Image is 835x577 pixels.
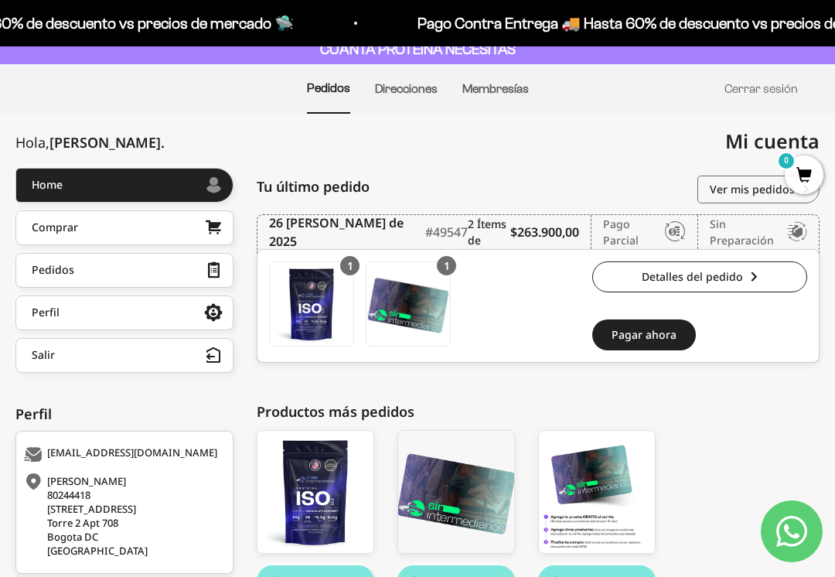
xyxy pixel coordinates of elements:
[15,253,233,288] a: Pedidos
[785,168,823,185] a: 0
[257,176,370,197] span: Tu último pedido
[15,133,165,152] div: Hola,
[15,338,233,373] button: Salir
[592,261,807,292] a: Detalles del pedido
[366,262,450,346] img: Translation missing: es.Membresía Anual
[320,41,516,57] strong: CUANTA PROTEÍNA NECESITAS
[437,256,456,275] div: 1
[510,223,579,241] b: $263.900,00
[397,430,515,554] a: Membresía Anual
[32,179,63,190] div: Home
[15,295,233,330] a: Perfil
[15,210,233,245] a: Comprar
[539,431,655,553] img: membresia_producto_2_large.png
[375,82,438,95] a: Direcciones
[270,262,353,346] img: Translation missing: es.Proteína Aislada (ISO) - Chocolate / 2 libras (910g)
[603,215,698,249] div: Pago parcial
[462,82,529,95] a: Membresías
[710,215,807,249] div: Sin preparación
[592,319,696,350] a: Pagar ahora
[366,261,451,347] a: Membresía Anual
[307,81,350,94] a: Pedidos
[32,222,78,233] div: Comprar
[49,133,165,152] span: [PERSON_NAME]
[15,168,233,203] a: Home
[24,474,221,558] div: [PERSON_NAME] 80244418 [STREET_ADDRESS] Torre 2 Apt 708 Bogota DC [GEOGRAPHIC_DATA]
[468,215,591,249] div: 2 Ítems de
[724,82,798,95] a: Cerrar sesión
[32,265,74,275] div: Pedidos
[269,261,354,347] a: Proteína Aislada (ISO) - Chocolate / 2 libras (910g)
[697,176,820,203] a: Ver mis pedidos
[725,128,820,154] span: Mi cuenta
[257,431,373,553] img: iso_chocolate_2LB_FRONT_large.png
[24,447,221,463] div: [EMAIL_ADDRESS][DOMAIN_NAME]
[257,430,374,554] a: Proteína Aislada (ISO) - Chocolate / 2 libras (910g)
[340,256,360,275] div: 1
[257,401,820,422] div: Productos más pedidos
[538,430,656,554] a: Se miembro GRATIS por 15 días - (Se renovará automáticamente)
[161,133,165,152] span: .
[32,350,55,360] div: Salir
[269,213,414,251] time: 26 [PERSON_NAME] de 2025
[777,152,796,170] mark: 0
[15,404,233,425] div: Perfil
[398,431,514,553] img: b091a5be-4bb1-4136-881d-32454b4358fa_1_large.png
[425,215,468,249] div: #49547
[32,307,60,318] div: Perfil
